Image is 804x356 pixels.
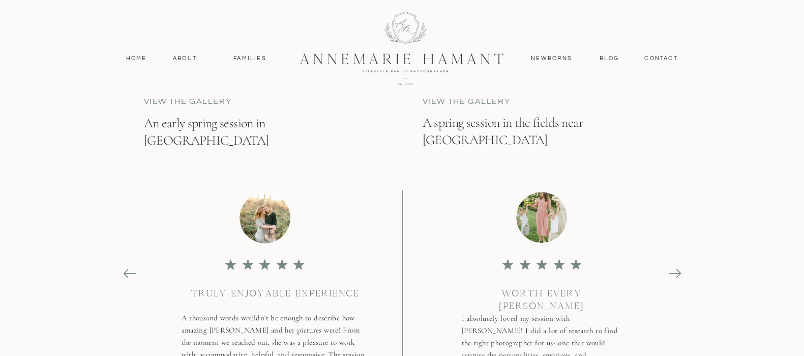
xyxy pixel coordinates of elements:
p: worth every [PERSON_NAME] [461,287,622,298]
p: truly enjoyable Experience [185,287,366,298]
a: Newborns [527,54,576,63]
a: View the gallery [144,96,297,107]
a: Families [227,54,273,63]
a: A spring session in the fields near [GEOGRAPHIC_DATA] [423,114,652,164]
a: An early spring session in [GEOGRAPHIC_DATA] [144,115,370,165]
a: contact [639,54,683,63]
a: About [170,54,200,63]
a: Blog [598,54,621,63]
a: Home [122,54,152,63]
